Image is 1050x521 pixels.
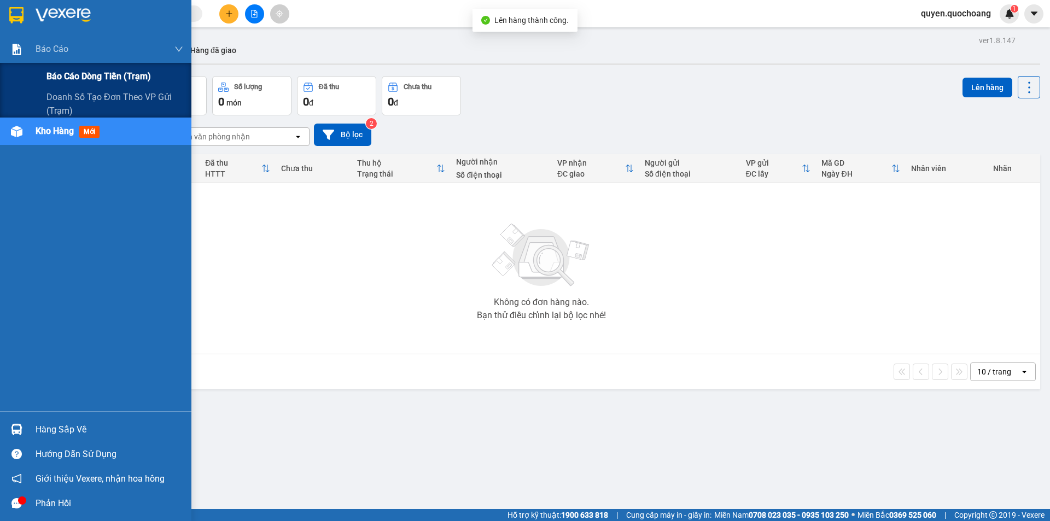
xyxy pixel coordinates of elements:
div: Trạng thái [357,169,436,178]
sup: 2 [366,118,377,129]
div: Hướng dẫn sử dụng [36,446,183,463]
span: Kho hàng [36,126,74,136]
img: logo-vxr [9,7,24,24]
span: message [11,498,22,508]
span: Lên hàng thành công. [494,16,569,25]
strong: 0369 525 060 [889,511,936,519]
div: 10 / trang [977,366,1011,377]
div: ver 1.8.147 [979,34,1016,46]
span: đ [309,98,313,107]
img: svg+xml;base64,PHN2ZyBjbGFzcz0ibGlzdC1wbHVnX19zdmciIHhtbG5zPSJodHRwOi8vd3d3LnczLm9yZy8yMDAwL3N2Zy... [487,217,596,294]
span: question-circle [11,449,22,459]
div: Chưa thu [404,83,431,91]
span: đ [394,98,398,107]
span: mới [79,126,100,138]
div: Thu hộ [357,159,436,167]
button: Lên hàng [962,78,1012,97]
span: file-add [250,10,258,17]
th: Toggle SortBy [816,154,906,183]
div: ANH TÈO [9,36,97,49]
button: Đã thu0đ [297,76,376,115]
div: [GEOGRAPHIC_DATA] [104,9,215,34]
span: Gửi: [9,10,26,22]
div: VP nhận [557,159,625,167]
button: Bộ lọc [314,124,371,146]
div: 0355192557 [9,49,97,64]
div: ĐC giao [557,169,625,178]
span: DĐ: [9,70,25,81]
img: solution-icon [11,44,22,55]
span: 0 [303,95,309,108]
span: 0 [388,95,394,108]
div: Đã thu [205,159,261,167]
div: Bạn thử điều chỉnh lại bộ lọc nhé! [477,311,606,320]
button: Chưa thu0đ [382,76,461,115]
span: caret-down [1029,9,1039,19]
button: plus [219,4,238,24]
span: Miền Nam [714,509,849,521]
div: Người nhận [456,157,546,166]
span: Báo cáo [36,42,68,56]
span: copyright [989,511,997,519]
th: Toggle SortBy [200,154,276,183]
button: caret-down [1024,4,1043,24]
span: Nhận: [104,9,131,21]
span: món [226,98,242,107]
div: 0907462289 [104,47,215,62]
div: Chọn văn phòng nhận [174,131,250,142]
button: file-add [245,4,264,24]
div: Ngày ĐH [821,169,891,178]
div: Số điện thoại [645,169,735,178]
div: Mã GD [821,159,891,167]
button: Số lượng0món [212,76,291,115]
span: Báo cáo dòng tiền (trạm) [46,69,151,83]
img: icon-new-feature [1005,9,1014,19]
span: Cung cấp máy in - giấy in: [626,509,711,521]
span: 1 [1012,5,1016,13]
span: plus [225,10,233,17]
span: | [944,509,946,521]
span: Hỗ trợ kỹ thuật: [507,509,608,521]
span: 0 [218,95,224,108]
div: Hàng sắp về [36,422,183,438]
span: Giới thiệu Vexere, nhận hoa hồng [36,472,165,485]
div: CHỊ THY [104,34,215,47]
svg: open [294,132,302,141]
button: aim [270,4,289,24]
span: Doanh số tạo đơn theo VP gửi (trạm) [46,90,183,118]
div: Số lượng [234,83,262,91]
span: quyen.quochoang [912,7,1000,20]
button: Hàng đã giao [182,37,245,63]
th: Toggle SortBy [740,154,816,183]
div: VP gửi [746,159,802,167]
div: ĐC lấy [746,169,802,178]
div: BX [PERSON_NAME] [9,9,97,36]
svg: open [1020,367,1029,376]
div: Nhân viên [911,164,982,173]
span: ỦY TÍN DỤNG BÀ TỨ [9,64,79,121]
img: warehouse-icon [11,424,22,435]
div: Chưa thu [281,164,346,173]
span: aim [276,10,283,17]
img: warehouse-icon [11,126,22,137]
span: | [616,509,618,521]
div: Số điện thoại [456,171,546,179]
div: Người gửi [645,159,735,167]
span: check-circle [481,16,490,25]
span: ⚪️ [851,513,855,517]
sup: 1 [1011,5,1018,13]
div: Phản hồi [36,495,183,512]
div: Đã thu [319,83,339,91]
div: Không có đơn hàng nào. [494,298,589,307]
div: HTTT [205,169,261,178]
div: Nhãn [993,164,1035,173]
th: Toggle SortBy [352,154,451,183]
th: Toggle SortBy [552,154,639,183]
strong: 0708 023 035 - 0935 103 250 [749,511,849,519]
span: notification [11,473,22,484]
strong: 1900 633 818 [561,511,608,519]
span: down [174,45,183,54]
span: Miền Bắc [857,509,936,521]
